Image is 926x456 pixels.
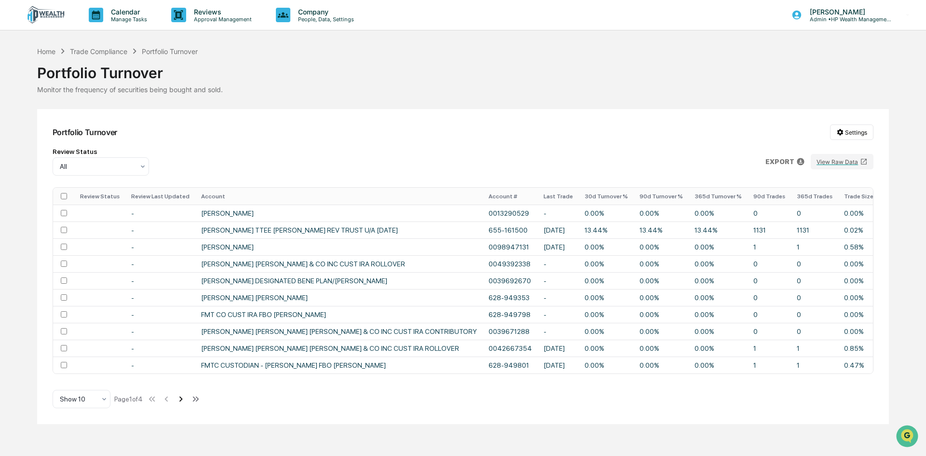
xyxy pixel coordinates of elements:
td: 0.00% [634,205,689,221]
td: - [538,205,579,221]
td: 0.00% [838,306,885,323]
div: Portfolio Turnover [37,56,889,82]
span: Attestations [80,122,120,131]
th: Review Last Updated [125,188,195,205]
td: 0.00% [634,306,689,323]
td: 0.00% [579,323,634,340]
td: 1 [748,238,791,255]
th: Account [195,188,483,205]
div: Trade Compliance [70,47,127,55]
p: People, Data, Settings [290,16,359,23]
p: Manage Tasks [103,16,152,23]
td: 0.47% [838,357,885,373]
td: 0.00% [838,323,885,340]
td: [PERSON_NAME] [PERSON_NAME] [PERSON_NAME] & CO INC CUST IRA ROLLOVER [195,340,483,357]
td: - [125,272,195,289]
td: [PERSON_NAME] DESIGNATED BENE PLAN/[PERSON_NAME] [195,272,483,289]
td: 0 [791,289,838,306]
div: Monitor the frequency of securities being bought and sold. [37,85,889,94]
th: Account # [483,188,538,205]
div: 🔎 [10,141,17,149]
td: 1 [748,357,791,373]
td: 0.00% [689,238,748,255]
td: 0.00% [838,255,885,272]
td: 1131 [748,221,791,238]
td: 0.00% [579,238,634,255]
td: 0042667354 [483,340,538,357]
td: 628-949798 [483,306,538,323]
td: - [125,205,195,221]
button: Start new chat [164,77,176,88]
td: - [125,221,195,238]
td: 0.02% [838,221,885,238]
td: 0 [791,255,838,272]
span: Preclearance [19,122,62,131]
td: 0.00% [689,205,748,221]
td: 0.00% [689,357,748,373]
td: 0.00% [579,340,634,357]
td: 628-949353 [483,289,538,306]
td: [PERSON_NAME] [PERSON_NAME] [PERSON_NAME] & CO INC CUST IRA CONTRIBUTORY [195,323,483,340]
td: [PERSON_NAME] [PERSON_NAME] [195,289,483,306]
a: 🖐️Preclearance [6,118,66,135]
div: 🗄️ [70,123,78,130]
td: 0.00% [579,289,634,306]
td: - [125,238,195,255]
td: 0.00% [634,323,689,340]
td: - [538,272,579,289]
a: 🗄️Attestations [66,118,123,135]
div: 🖐️ [10,123,17,130]
iframe: Open customer support [895,424,921,450]
p: Reviews [186,8,257,16]
td: 0.58% [838,238,885,255]
img: logo [23,6,69,24]
td: - [125,289,195,306]
td: 0.00% [634,357,689,373]
p: How can we help? [10,20,176,36]
td: 0.00% [689,272,748,289]
div: Page 1 of 4 [114,395,143,403]
td: 0.00% [579,205,634,221]
td: 0098947131 [483,238,538,255]
th: 365d Trades [791,188,838,205]
td: 0.00% [634,255,689,272]
td: 0.00% [689,306,748,323]
p: Admin • HP Wealth Management, LLC [802,16,892,23]
td: 0.00% [689,340,748,357]
td: - [538,323,579,340]
td: 655-161500 [483,221,538,238]
td: 0 [791,323,838,340]
td: [DATE] [538,238,579,255]
td: 0.00% [634,289,689,306]
a: Powered byPylon [68,163,117,171]
th: Last Trade [538,188,579,205]
th: 30d Turnover % [579,188,634,205]
div: Start new chat [33,74,158,83]
td: 13.44% [579,221,634,238]
td: 0 [748,205,791,221]
td: [DATE] [538,357,579,373]
p: Calendar [103,8,152,16]
td: - [538,306,579,323]
td: 0 [748,306,791,323]
td: 13.44% [634,221,689,238]
td: [PERSON_NAME] [PERSON_NAME] & CO INC CUST IRA ROLLOVER [195,255,483,272]
p: EXPORT [765,158,794,166]
td: 0.00% [634,272,689,289]
button: Settings [830,124,873,140]
td: 0.00% [579,255,634,272]
div: Home [37,47,55,55]
td: 0 [748,323,791,340]
td: 0.00% [634,340,689,357]
td: 0.00% [838,272,885,289]
p: [PERSON_NAME] [802,8,892,16]
td: 0.00% [579,357,634,373]
td: 0.00% [838,205,885,221]
td: 1 [791,340,838,357]
div: Review Status [53,148,149,155]
td: 0 [748,272,791,289]
p: Approval Management [186,16,257,23]
td: 0.85% [838,340,885,357]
